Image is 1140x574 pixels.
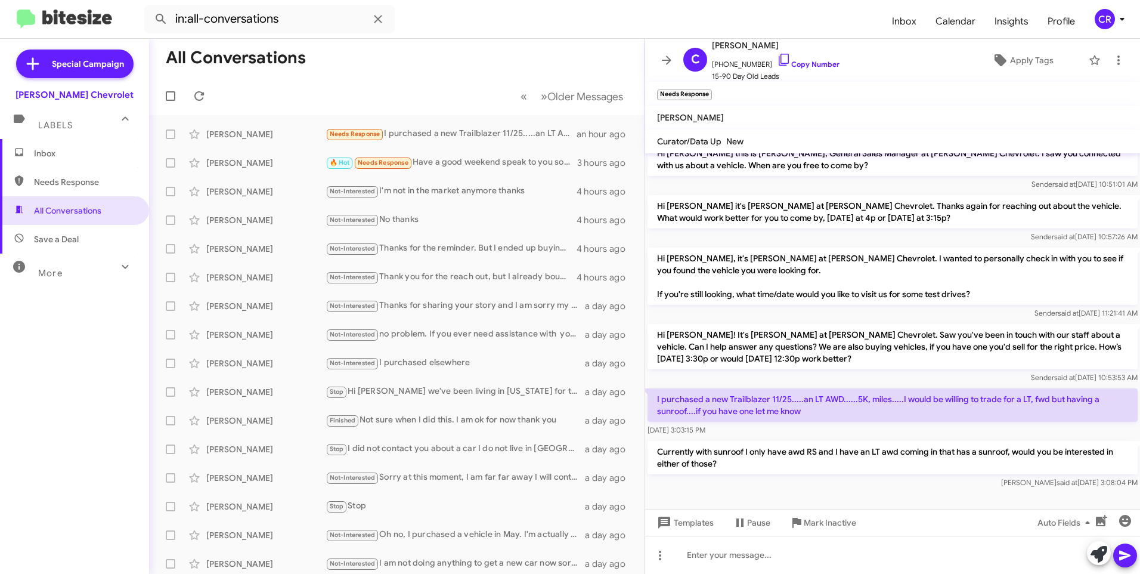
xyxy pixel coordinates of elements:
[1095,9,1115,29] div: CR
[326,442,585,456] div: I did not contact you about a car I do not live in [GEOGRAPHIC_DATA] anymore please stop texting ...
[38,268,63,279] span: More
[926,4,985,39] span: Calendar
[326,413,585,427] div: Not sure when I did this. I am ok for now thank you
[330,445,344,453] span: Stop
[326,385,585,399] div: Hi [PERSON_NAME] we've been living in [US_STATE] for the last year so you can remove me from the ...
[330,502,344,510] span: Stop
[34,176,135,188] span: Needs Response
[38,120,73,131] span: Labels
[1038,4,1085,39] a: Profile
[1028,512,1104,533] button: Auto Fields
[330,560,376,567] span: Not-Interested
[723,512,780,533] button: Pause
[547,90,623,103] span: Older Messages
[1058,308,1079,317] span: said at
[585,558,635,570] div: a day ago
[648,195,1138,229] p: Hi [PERSON_NAME] it's [PERSON_NAME] at [PERSON_NAME] Chevrolet. Thanks again for reaching out abo...
[648,324,1138,369] p: Hi [PERSON_NAME]! It's [PERSON_NAME] at [PERSON_NAME] Chevrolet. Saw you've been in touch with ou...
[657,112,724,123] span: [PERSON_NAME]
[34,147,135,159] span: Inbox
[326,156,577,169] div: Have a good weekend speak to you soon
[1054,373,1075,382] span: said at
[1057,478,1077,487] span: said at
[648,441,1138,474] p: Currently with sunroof I only have awd RS and I have an LT awd coming in that has a sunroof, woul...
[326,127,577,141] div: I purchased a new Trailblazer 11/25.....an LT AWD......5K, miles.....I would be willing to trade ...
[585,415,635,427] div: a day ago
[1034,308,1138,317] span: Sender [DATE] 11:21:41 AM
[206,357,326,369] div: [PERSON_NAME]
[577,243,635,255] div: 4 hours ago
[777,60,839,69] a: Copy Number
[330,359,376,367] span: Not-Interested
[326,242,577,255] div: Thanks for the reminder. But I ended up buying my leased Cherokee from Dover Dodge. 😃
[655,512,714,533] span: Templates
[585,329,635,341] div: a day ago
[1010,50,1054,71] span: Apply Tags
[326,299,585,313] div: Thanks for sharing your story and I am sorry my service department let you down . I respect your ...
[804,512,856,533] span: Mark Inactive
[1055,180,1076,189] span: said at
[330,187,376,195] span: Not-Interested
[330,302,376,310] span: Not-Interested
[326,471,585,484] div: Sorry at this moment, I am far far away I will contact you when I be back
[330,273,376,281] span: Not-Interested
[1031,373,1138,382] span: Sender [DATE] 10:53:53 AM
[577,157,635,169] div: 3 hours ago
[962,50,1083,71] button: Apply Tags
[206,186,326,197] div: [PERSON_NAME]
[882,4,926,39] span: Inbox
[16,50,134,78] a: Special Campaign
[780,512,866,533] button: Mark Inactive
[585,300,635,312] div: a day ago
[534,84,630,109] button: Next
[521,89,527,104] span: «
[712,53,839,70] span: [PHONE_NUMBER]
[326,557,585,570] div: I am not doing anything to get a new car now sorry have a great day
[206,329,326,341] div: [PERSON_NAME]
[726,136,744,147] span: New
[648,248,1138,305] p: Hi [PERSON_NAME], it's [PERSON_NAME] at [PERSON_NAME] Chevrolet. I wanted to personally check in ...
[585,501,635,513] div: a day ago
[541,89,547,104] span: »
[1054,232,1075,241] span: said at
[712,38,839,53] span: [PERSON_NAME]
[206,443,326,455] div: [PERSON_NAME]
[330,245,376,252] span: Not-Interested
[985,4,1038,39] a: Insights
[206,271,326,283] div: [PERSON_NAME]
[330,531,376,539] span: Not-Interested
[648,425,705,434] span: [DATE] 3:03:15 PM
[326,528,585,542] div: Oh no, I purchased a vehicle in May. I'm actually good to go. I'm not sure what you received, but...
[330,130,380,138] span: Needs Response
[206,529,326,541] div: [PERSON_NAME]
[577,128,635,140] div: an hour ago
[1031,180,1138,189] span: Sender [DATE] 10:51:01 AM
[326,499,585,513] div: Stop
[358,159,408,166] span: Needs Response
[330,331,376,338] span: Not-Interested
[206,386,326,398] div: [PERSON_NAME]
[166,48,306,67] h1: All Conversations
[330,416,356,424] span: Finished
[648,143,1138,176] p: Hi [PERSON_NAME] this is [PERSON_NAME], General Sales Manager at [PERSON_NAME] Chevrolet. I saw y...
[1001,478,1138,487] span: [PERSON_NAME] [DATE] 3:08:04 PM
[585,357,635,369] div: a day ago
[657,90,712,100] small: Needs Response
[206,501,326,513] div: [PERSON_NAME]
[330,216,376,224] span: Not-Interested
[326,184,577,198] div: I'm not in the market anymore thanks
[747,512,770,533] span: Pause
[1085,9,1127,29] button: CR
[1031,232,1138,241] span: Sender [DATE] 10:57:26 AM
[585,472,635,484] div: a day ago
[577,271,635,283] div: 4 hours ago
[585,529,635,541] div: a day ago
[144,5,395,33] input: Search
[514,84,630,109] nav: Page navigation example
[206,415,326,427] div: [PERSON_NAME]
[326,328,585,341] div: no problem. If you ever need assistance with your next purchase just feel free to text, call or e...
[657,136,721,147] span: Curator/Data Up
[330,159,350,166] span: 🔥 Hot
